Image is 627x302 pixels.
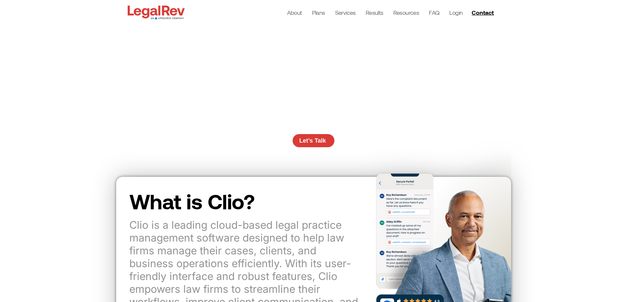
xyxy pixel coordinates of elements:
[129,190,360,212] h2: What is Clio?
[293,134,334,147] a: Let’s Talk
[312,8,325,17] a: Plans
[287,8,463,17] nav: Menu
[393,8,419,17] a: Resources
[299,138,326,144] span: Let’s Talk
[469,7,498,18] a: Contact
[287,8,302,17] a: About
[366,8,383,17] a: Results
[429,8,439,17] a: FAQ
[335,8,356,17] a: Services
[449,8,462,17] a: Login
[472,10,494,15] span: Contact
